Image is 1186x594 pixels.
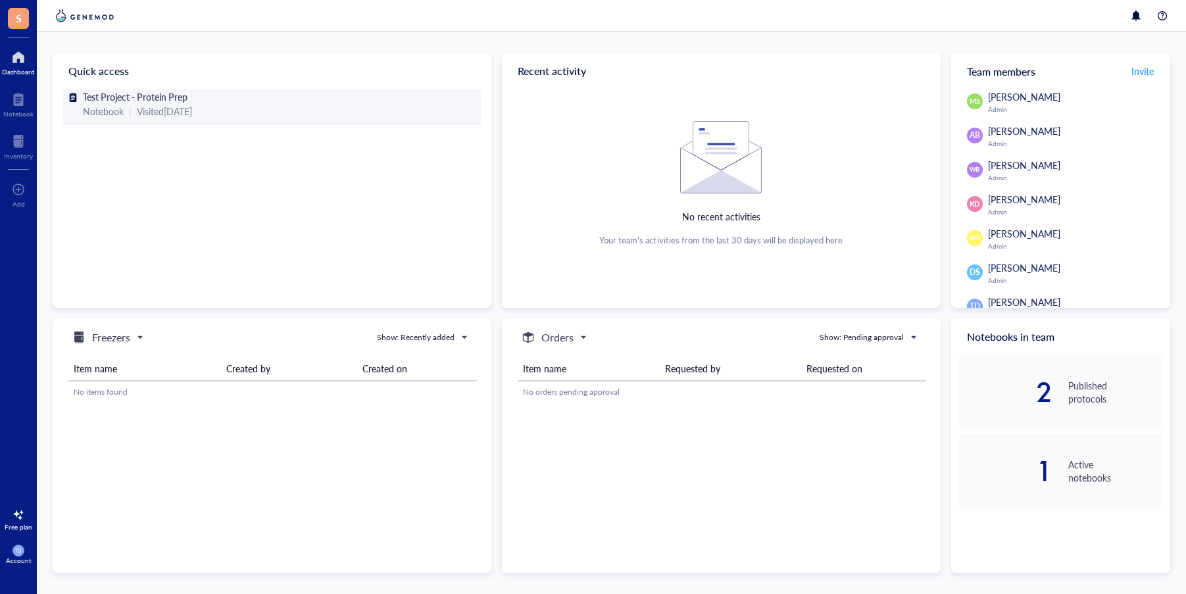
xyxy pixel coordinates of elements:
[2,47,35,76] a: Dashboard
[4,131,33,160] a: Inventory
[988,295,1060,309] span: [PERSON_NAME]
[541,330,574,345] h5: Orders
[518,357,660,381] th: Item name
[502,53,941,89] div: Recent activity
[523,386,921,398] div: No orders pending approval
[988,261,1060,274] span: [PERSON_NAME]
[988,159,1060,172] span: [PERSON_NAME]
[988,105,1162,113] div: Admin
[15,548,22,554] span: TD
[4,152,33,160] div: Inventory
[970,266,980,278] span: DS
[16,10,22,26] span: S
[959,460,1053,482] div: 1
[92,330,130,345] h5: Freezers
[1131,64,1154,78] span: Invite
[221,357,357,381] th: Created by
[357,357,477,381] th: Created on
[5,523,32,531] div: Free plan
[74,386,472,398] div: No items found
[2,68,35,76] div: Dashboard
[377,332,455,343] div: Show: Recently added
[801,357,926,381] th: Requested on
[988,276,1162,284] div: Admin
[680,121,762,193] img: Empty state
[969,234,980,243] span: WG
[137,104,192,118] div: Visited [DATE]
[988,174,1162,182] div: Admin
[988,90,1060,103] span: [PERSON_NAME]
[820,332,904,343] div: Show: Pending approval
[682,209,760,224] div: No recent activities
[959,382,1053,403] div: 2
[83,104,124,118] div: Notebook
[53,8,117,24] img: genemod-logo
[68,357,221,381] th: Item name
[988,242,1162,250] div: Admin
[3,110,34,118] div: Notebook
[988,193,1060,206] span: [PERSON_NAME]
[988,208,1162,216] div: Admin
[12,200,25,208] div: Add
[988,227,1060,240] span: [PERSON_NAME]
[6,557,32,564] div: Account
[970,199,980,210] span: KD
[951,53,1170,89] div: Team members
[53,53,491,89] div: Quick access
[970,301,980,312] span: TD
[1131,61,1154,82] button: Invite
[660,357,802,381] th: Requested by
[3,89,34,118] a: Notebook
[951,318,1170,355] div: Notebooks in team
[129,104,132,118] div: |
[988,139,1162,147] div: Admin
[988,124,1060,137] span: [PERSON_NAME]
[970,165,980,174] span: WB
[83,90,187,103] span: Test Project - Protein Prep
[599,234,843,246] div: Your team's activities from the last 30 days will be displayed here
[1068,458,1162,484] div: Active notebooks
[970,96,980,107] span: MS
[970,130,980,141] span: AB
[1068,379,1162,405] div: Published protocols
